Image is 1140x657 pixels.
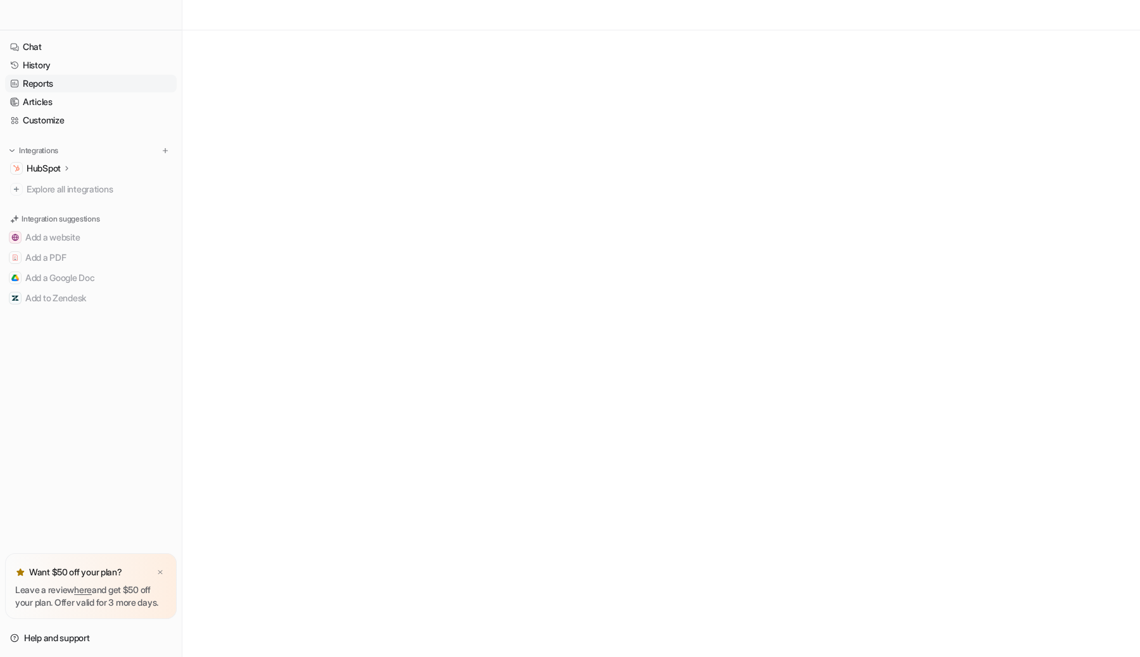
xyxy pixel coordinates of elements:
[15,584,167,609] p: Leave a review and get $50 off your plan. Offer valid for 3 more days.
[19,146,58,156] p: Integrations
[5,268,177,288] button: Add a Google DocAdd a Google Doc
[5,227,177,247] button: Add a websiteAdd a website
[27,179,172,199] span: Explore all integrations
[5,180,177,198] a: Explore all integrations
[22,213,99,225] p: Integration suggestions
[5,93,177,111] a: Articles
[5,56,177,74] a: History
[5,38,177,56] a: Chat
[11,274,19,282] img: Add a Google Doc
[29,566,122,579] p: Want $50 off your plan?
[5,247,177,268] button: Add a PDFAdd a PDF
[15,567,25,577] img: star
[27,162,61,175] p: HubSpot
[5,111,177,129] a: Customize
[5,144,62,157] button: Integrations
[10,183,23,196] img: explore all integrations
[11,294,19,302] img: Add to Zendesk
[5,75,177,92] a: Reports
[74,584,92,595] a: here
[156,568,164,577] img: x
[11,254,19,261] img: Add a PDF
[5,288,177,308] button: Add to ZendeskAdd to Zendesk
[5,629,177,647] a: Help and support
[161,146,170,155] img: menu_add.svg
[11,234,19,241] img: Add a website
[8,146,16,155] img: expand menu
[13,165,20,172] img: HubSpot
